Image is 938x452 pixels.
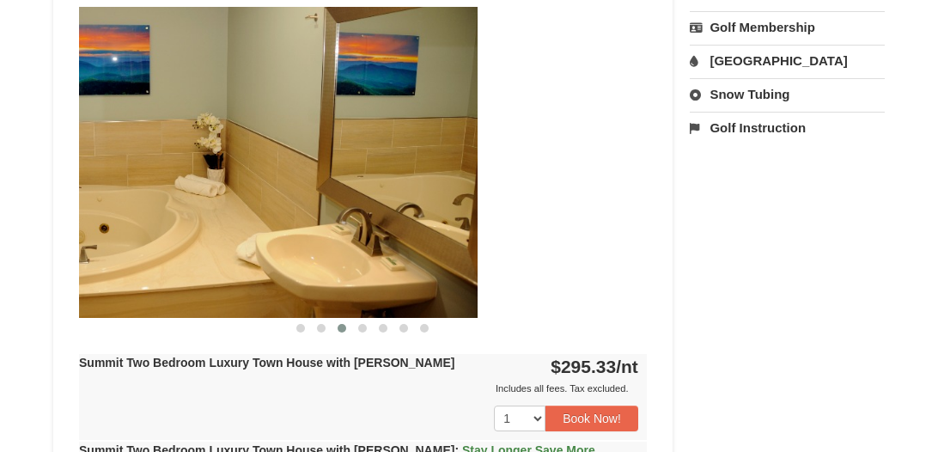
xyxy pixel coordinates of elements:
[690,78,885,110] a: Snow Tubing
[690,112,885,144] a: Golf Instruction
[545,406,638,431] button: Book Now!
[690,11,885,43] a: Golf Membership
[551,357,638,376] strong: $295.33
[616,357,638,376] span: /nt
[79,380,638,397] div: Includes all fees. Tax excluded.
[79,356,454,370] strong: Summit Two Bedroom Luxury Town House with [PERSON_NAME]
[690,45,885,76] a: [GEOGRAPHIC_DATA]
